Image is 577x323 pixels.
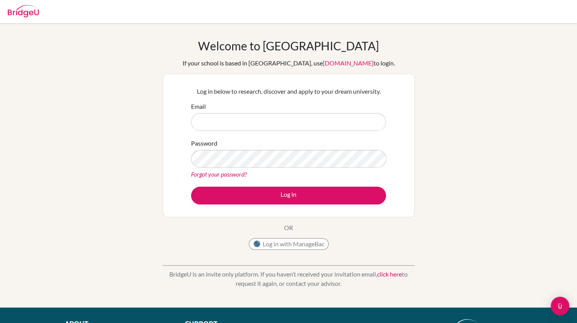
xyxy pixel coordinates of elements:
[323,59,374,67] a: [DOMAIN_NAME]
[191,187,386,204] button: Log in
[191,170,247,178] a: Forgot your password?
[191,139,217,148] label: Password
[551,297,569,315] div: Open Intercom Messenger
[249,238,329,250] button: Log in with ManageBac
[183,58,395,68] div: If your school is based in [GEOGRAPHIC_DATA], use to login.
[284,223,293,232] p: OR
[191,102,206,111] label: Email
[198,39,379,53] h1: Welcome to [GEOGRAPHIC_DATA]
[163,270,415,288] p: BridgeU is an invite only platform. If you haven’t received your invitation email, to request it ...
[377,270,402,278] a: click here
[191,87,386,96] p: Log in below to research, discover and apply to your dream university.
[8,5,39,17] img: Bridge-U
